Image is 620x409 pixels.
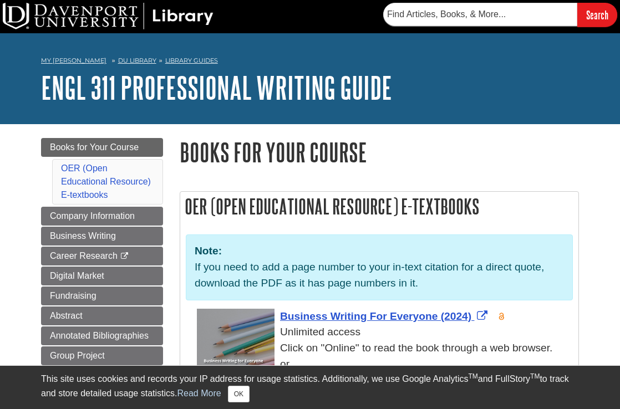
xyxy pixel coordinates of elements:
a: Group Project [41,346,163,365]
img: Open Access [497,312,506,321]
span: Abstract [50,311,83,320]
a: OER (Open Educational Resource) E-textbooks [61,163,151,200]
button: Close [228,386,250,402]
a: Digital Market [41,267,163,285]
input: Search [577,3,617,27]
div: If you need to add a page number to your in-text citation for a direct quote, download the PDF as... [186,234,573,300]
a: Fundraising [41,287,163,305]
a: Business Writing [41,227,163,246]
input: Find Articles, Books, & More... [383,3,577,26]
span: Business Writing For Everyone (2024) [280,310,471,322]
i: This link opens in a new window [120,253,129,260]
div: This site uses cookies and records your IP address for usage statistics. Additionally, we use Goo... [41,372,579,402]
h2: OER (Open Educational Resource) E-textbooks [180,192,578,221]
sup: TM [530,372,540,380]
span: Annotated Bibliographies [50,331,149,340]
a: Library Guides [165,57,218,64]
span: Digital Market [50,271,104,280]
a: Abstract [41,306,163,325]
img: Cover Art [197,309,275,409]
span: Company Information [50,211,135,221]
a: Career Research [41,247,163,265]
a: Link opens in new window [280,310,490,322]
a: My [PERSON_NAME] [41,56,106,65]
a: Company Information [41,207,163,226]
a: Read More [177,388,221,398]
a: Books for Your Course [41,138,163,157]
span: Books for Your Course [50,142,139,152]
a: ENGL 311 Professional Writing Guide [41,70,392,105]
h1: Books for Your Course [180,138,579,166]
span: Fundraising [50,291,96,300]
nav: breadcrumb [41,53,579,71]
div: Unlimited access Click on "Online" to read the book through a web browser. or Click on "PDF" to d... [197,324,573,388]
form: Searches DU Library's articles, books, and more [383,3,617,27]
span: Business Writing [50,231,116,241]
span: Career Research [50,251,118,260]
a: Annotated Bibliographies [41,326,163,345]
sup: TM [468,372,477,380]
span: Group Project [50,351,105,360]
strong: Note: [195,245,222,257]
a: DU Library [118,57,156,64]
img: DU Library [3,3,214,29]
